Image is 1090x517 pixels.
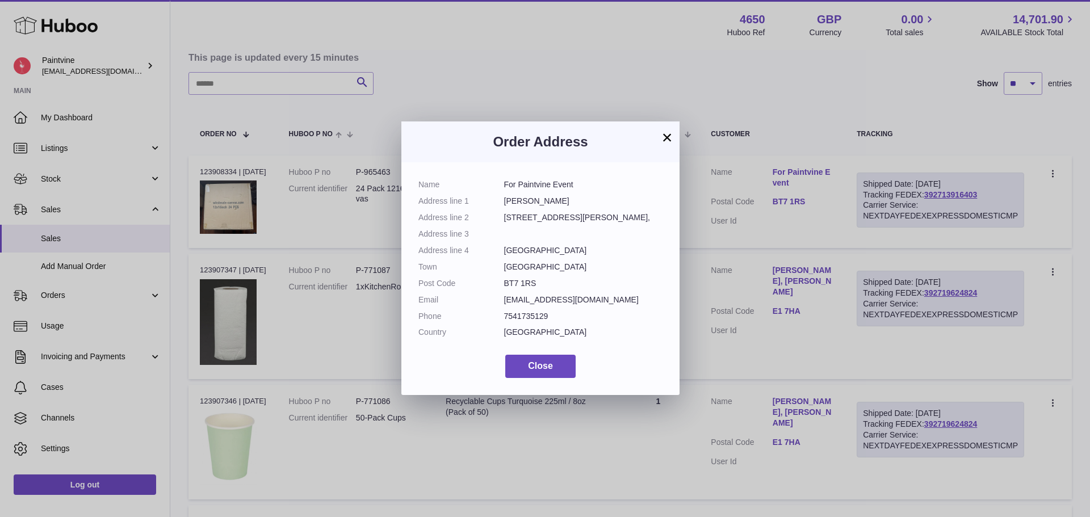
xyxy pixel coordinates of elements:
[418,196,504,207] dt: Address line 1
[418,245,504,256] dt: Address line 4
[505,355,576,378] button: Close
[504,245,663,256] dd: [GEOGRAPHIC_DATA]
[418,212,504,223] dt: Address line 2
[418,295,504,305] dt: Email
[418,327,504,338] dt: Country
[418,179,504,190] dt: Name
[504,278,663,289] dd: BT7 1RS
[504,295,663,305] dd: [EMAIL_ADDRESS][DOMAIN_NAME]
[504,212,663,223] dd: [STREET_ADDRESS][PERSON_NAME],
[504,311,663,322] dd: 7541735129
[660,131,674,144] button: ×
[418,311,504,322] dt: Phone
[528,361,553,371] span: Close
[504,262,663,272] dd: [GEOGRAPHIC_DATA]
[418,278,504,289] dt: Post Code
[418,262,504,272] dt: Town
[504,179,663,190] dd: For Paintvine Event
[418,133,663,151] h3: Order Address
[504,327,663,338] dd: [GEOGRAPHIC_DATA]
[504,196,663,207] dd: [PERSON_NAME]
[418,229,504,239] dt: Address line 3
